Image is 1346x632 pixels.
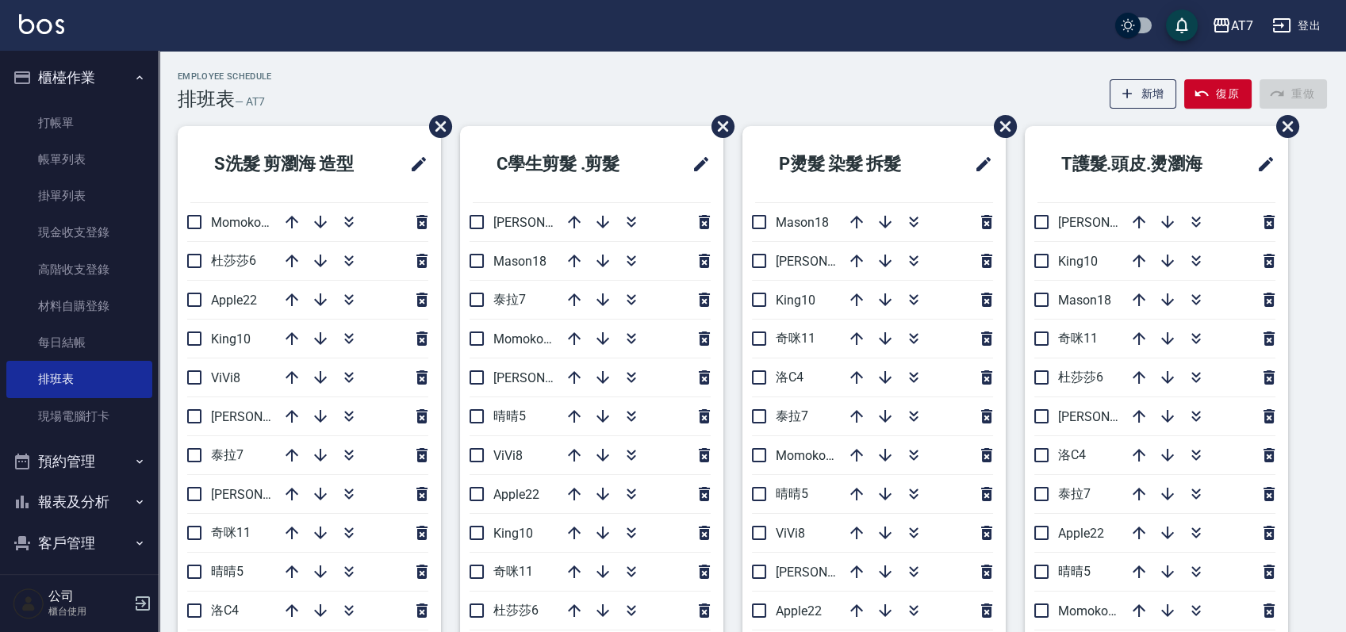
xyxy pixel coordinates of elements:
[1058,370,1103,385] span: 杜莎莎6
[6,141,152,178] a: 帳單列表
[6,288,152,324] a: 材料自購登錄
[6,178,152,214] a: 掛單列表
[6,563,152,604] button: 員工及薪資
[493,408,526,423] span: 晴晴5
[211,564,244,579] span: 晴晴5
[211,215,275,230] span: Momoko12
[776,215,829,230] span: Mason18
[13,588,44,619] img: Person
[19,14,64,34] img: Logo
[493,331,558,347] span: Momoko12
[682,145,711,183] span: 修改班表的標題
[178,71,272,82] h2: Employee Schedule
[211,409,313,424] span: [PERSON_NAME]9
[700,103,737,150] span: 刪除班表
[1058,409,1160,424] span: [PERSON_NAME]9
[776,526,805,541] span: ViVi8
[776,486,808,501] span: 晴晴5
[6,324,152,361] a: 每日結帳
[48,588,129,604] h5: 公司
[211,370,240,385] span: ViVi8
[776,565,878,580] span: [PERSON_NAME]2
[211,447,244,462] span: 泰拉7
[1037,136,1236,193] h2: T護髮.頭皮.燙瀏海
[1058,526,1104,541] span: Apple22
[1058,293,1111,308] span: Mason18
[1266,11,1327,40] button: 登出
[48,604,129,619] p: 櫃台使用
[776,370,803,385] span: 洛C4
[1184,79,1252,109] button: 復原
[1058,564,1091,579] span: 晴晴5
[178,88,235,110] h3: 排班表
[6,214,152,251] a: 現金收支登錄
[211,293,257,308] span: Apple22
[982,103,1019,150] span: 刪除班表
[1206,10,1260,42] button: AT7
[211,525,251,540] span: 奇咪11
[493,448,523,463] span: ViVi8
[6,481,152,523] button: 報表及分析
[1166,10,1198,41] button: save
[211,253,256,268] span: 杜莎莎6
[6,398,152,435] a: 現場電腦打卡
[400,145,428,183] span: 修改班表的標題
[1231,16,1253,36] div: AT7
[1247,145,1275,183] span: 修改班表的標題
[755,136,945,193] h2: P燙髮 染髮 拆髮
[776,448,840,463] span: Momoko12
[493,370,596,385] span: [PERSON_NAME]2
[493,487,539,502] span: Apple22
[493,292,526,307] span: 泰拉7
[211,487,313,502] span: [PERSON_NAME]2
[493,254,546,269] span: Mason18
[6,57,152,98] button: 櫃檯作業
[190,136,389,193] h2: S洗髮 剪瀏海 造型
[211,603,239,618] span: 洛C4
[493,215,596,230] span: [PERSON_NAME]9
[776,408,808,423] span: 泰拉7
[493,564,533,579] span: 奇咪11
[6,441,152,482] button: 預約管理
[1058,447,1086,462] span: 洛C4
[417,103,454,150] span: 刪除班表
[776,603,822,619] span: Apple22
[1058,486,1091,501] span: 泰拉7
[6,361,152,397] a: 排班表
[473,136,662,193] h2: C學生剪髮 .剪髮
[6,251,152,288] a: 高階收支登錄
[6,105,152,141] a: 打帳單
[1058,254,1098,269] span: King10
[235,94,265,110] h6: — AT7
[493,526,533,541] span: King10
[6,523,152,564] button: 客戶管理
[1264,103,1302,150] span: 刪除班表
[211,331,251,347] span: King10
[776,293,815,308] span: King10
[1058,603,1122,619] span: Momoko12
[1110,79,1177,109] button: 新增
[493,603,539,618] span: 杜莎莎6
[964,145,993,183] span: 修改班表的標題
[1058,331,1098,346] span: 奇咪11
[776,331,815,346] span: 奇咪11
[776,254,878,269] span: [PERSON_NAME]9
[1058,215,1160,230] span: [PERSON_NAME]2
